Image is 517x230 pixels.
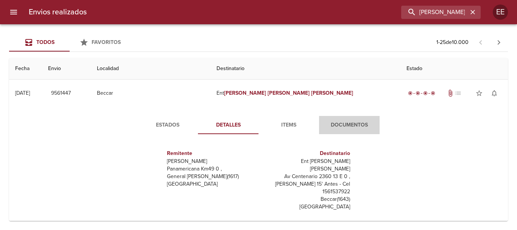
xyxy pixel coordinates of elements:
span: Tiene documentos adjuntos [447,89,454,97]
button: menu [5,3,23,21]
div: Abrir información de usuario [493,5,508,20]
h6: Remitente [167,149,255,158]
input: buscar [401,6,468,19]
div: Tabs detalle de guia [137,116,380,134]
p: Av Centenario 2360 13 E 0 , [PERSON_NAME] 15' Antes - Cel 1561537922 [262,173,350,196]
p: [PERSON_NAME] [167,158,255,165]
em: [PERSON_NAME] [311,90,353,96]
span: 9561447 [51,89,71,98]
span: Estados [142,120,193,130]
span: Pagina anterior [472,38,490,46]
span: radio_button_checked [408,91,413,95]
span: Detalles [202,120,254,130]
span: notifications_none [491,89,498,97]
span: Favoritos [92,39,121,45]
em: [PERSON_NAME] [268,90,310,96]
p: [GEOGRAPHIC_DATA] [167,180,255,188]
p: Beccar ( 1643 ) [262,196,350,203]
button: 9561447 [48,86,74,100]
th: Fecha [9,58,42,80]
em: [PERSON_NAME] [224,90,266,96]
th: Destinatario [210,58,400,80]
button: Activar notificaciones [487,86,502,101]
span: No tiene pedido asociado [454,89,462,97]
th: Estado [400,58,508,80]
div: [DATE] [15,90,30,96]
span: Items [263,120,315,130]
p: Panamericana Km49 0 , [167,165,255,173]
span: star_border [475,89,483,97]
div: Entregado [406,89,437,97]
span: radio_button_checked [431,91,435,95]
div: EE [493,5,508,20]
span: radio_button_checked [416,91,420,95]
h6: Envios realizados [29,6,87,18]
td: Ent [210,80,400,107]
div: Tabs Envios [9,33,130,52]
p: 1 - 25 de 10.000 [436,39,469,46]
p: General [PERSON_NAME] ( 1617 ) [167,173,255,180]
th: Envio [42,58,91,80]
button: Agregar a favoritos [472,86,487,101]
span: Todos [36,39,55,45]
th: Localidad [91,58,211,80]
td: Beccar [91,80,211,107]
h6: Destinatario [262,149,350,158]
span: Documentos [324,120,375,130]
span: radio_button_checked [423,91,428,95]
p: Ent [PERSON_NAME] [PERSON_NAME] [262,158,350,173]
p: [GEOGRAPHIC_DATA] [262,203,350,211]
span: Pagina siguiente [490,33,508,52]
